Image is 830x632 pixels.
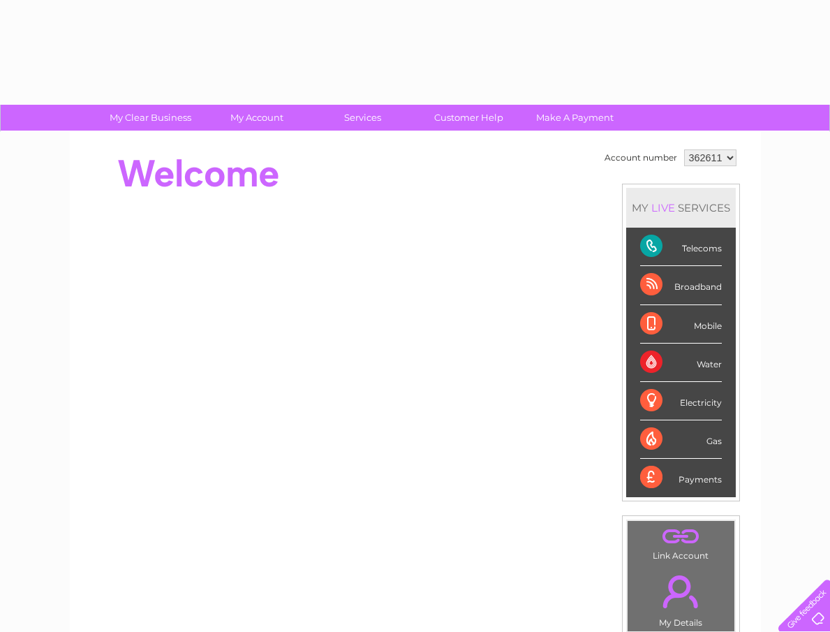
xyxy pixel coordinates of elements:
[517,105,632,131] a: Make A Payment
[305,105,420,131] a: Services
[640,382,722,420] div: Electricity
[649,201,678,214] div: LIVE
[601,146,681,170] td: Account number
[640,344,722,382] div: Water
[627,564,735,632] td: My Details
[93,105,208,131] a: My Clear Business
[640,228,722,266] div: Telecoms
[626,188,736,228] div: MY SERVICES
[411,105,526,131] a: Customer Help
[199,105,314,131] a: My Account
[631,524,731,549] a: .
[640,266,722,304] div: Broadband
[640,305,722,344] div: Mobile
[631,567,731,616] a: .
[640,420,722,459] div: Gas
[627,520,735,564] td: Link Account
[640,459,722,497] div: Payments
